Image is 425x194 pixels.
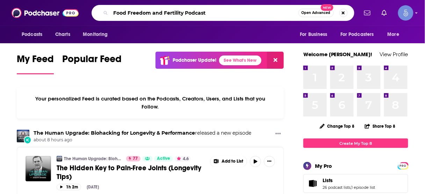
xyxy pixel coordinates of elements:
[383,28,408,41] button: open menu
[62,53,122,74] a: Popular Feed
[17,53,54,69] span: My Feed
[175,156,191,162] button: 4.6
[173,57,216,63] p: Podchaser Update!
[315,163,332,169] div: My Pro
[34,130,195,136] a: The Human Upgrade: Biohacking for Longevity & Performance
[306,179,320,188] a: Lists
[295,28,336,41] button: open menu
[336,28,384,41] button: open menu
[78,28,117,41] button: open menu
[51,28,74,41] a: Charts
[17,28,51,41] button: open menu
[273,130,284,139] button: Show More Button
[361,7,373,19] a: Show notifications dropdown
[57,184,81,191] button: 1h 2m
[34,130,251,136] h3: released a new episode
[380,51,408,58] a: View Profile
[57,164,201,181] span: The Hidden Key to Pain-Free Joints (Longevity Tips)
[64,156,122,162] a: The Human Upgrade: Biohacking for Longevity & Performance
[302,11,331,15] span: Open Advanced
[398,5,413,21] button: Show profile menu
[157,155,170,162] span: Active
[316,122,359,130] button: Change Top 8
[398,5,413,21] span: Logged in as Spiral5-G1
[365,119,396,133] button: Share Top 8
[126,156,141,162] a: 77
[340,30,374,39] span: For Podcasters
[264,156,275,167] button: Show More Button
[17,53,54,74] a: My Feed
[303,139,408,148] a: Create My Top 8
[111,7,298,18] input: Search podcasts, credits, & more...
[399,163,407,169] span: PRO
[399,163,407,168] a: PRO
[323,177,375,184] a: Lists
[83,30,108,39] span: Monitoring
[87,185,99,189] div: [DATE]
[303,51,373,58] a: Welcome [PERSON_NAME]!
[24,136,31,144] div: New Episode
[352,185,375,190] a: 1 episode list
[210,156,247,167] button: Show More Button
[92,5,354,21] div: Search podcasts, credits, & more...
[321,4,333,11] span: New
[17,87,284,119] div: Your personalized Feed is curated based on the Podcasts, Creators, Users, and Lists that you Follow.
[219,55,261,65] a: See What's New
[34,137,251,143] span: about 8 hours ago
[154,156,173,162] a: Active
[398,5,413,21] img: User Profile
[303,174,408,193] span: Lists
[57,164,205,181] a: The Hidden Key to Pain-Free Joints (Longevity Tips)
[133,155,138,162] span: 77
[298,9,334,17] button: Open AdvancedNew
[26,156,51,181] img: The Hidden Key to Pain-Free Joints (Longevity Tips)
[57,156,62,162] img: The Human Upgrade: Biohacking for Longevity & Performance
[323,185,351,190] a: 26 podcast lists
[379,7,390,19] a: Show notifications dropdown
[222,159,243,164] span: Add to List
[62,53,122,69] span: Popular Feed
[388,30,399,39] span: More
[300,30,327,39] span: For Business
[12,6,79,20] img: Podchaser - Follow, Share and Rate Podcasts
[323,177,333,184] span: Lists
[17,130,29,142] img: The Human Upgrade: Biohacking for Longevity & Performance
[22,30,42,39] span: Podcasts
[55,30,70,39] span: Charts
